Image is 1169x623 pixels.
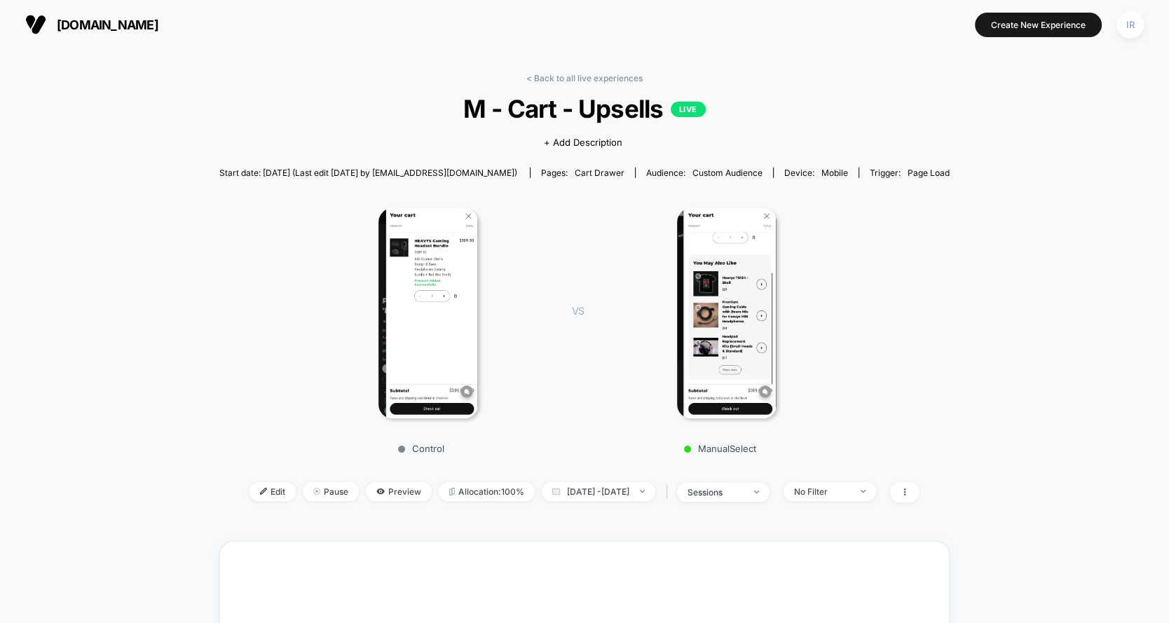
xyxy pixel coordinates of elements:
p: Control [299,443,544,454]
button: [DOMAIN_NAME] [21,13,163,36]
span: M - Cart - Upsells [256,94,912,123]
span: Page Load [908,167,950,178]
img: calendar [552,488,560,495]
img: end [754,491,759,493]
div: Audience: [646,167,763,178]
span: Pause [303,482,359,501]
span: Start date: [DATE] (Last edit [DATE] by [EMAIL_ADDRESS][DOMAIN_NAME]) [219,167,517,178]
span: Preview [366,482,432,501]
p: LIVE [671,102,706,117]
img: ManualSelect main [677,208,776,418]
a: < Back to all live experiences [526,73,643,83]
button: IR [1112,11,1148,39]
img: edit [260,488,267,495]
span: | [662,482,677,502]
span: Custom Audience [692,167,763,178]
span: Allocation: 100% [439,482,535,501]
img: Control main [378,208,477,418]
p: ManualSelect [597,443,842,454]
span: cart drawer [575,167,624,178]
div: Trigger: [870,167,950,178]
img: end [313,488,320,495]
span: [DATE] - [DATE] [542,482,655,501]
span: mobile [821,167,848,178]
button: Create New Experience [975,13,1102,37]
span: VS [572,305,583,317]
span: Device: [773,167,859,178]
div: Pages: [541,167,624,178]
img: end [861,490,866,493]
div: IR [1116,11,1144,39]
img: rebalance [449,488,455,495]
span: Edit [249,482,296,501]
div: No Filter [794,486,850,497]
img: Visually logo [25,14,46,35]
span: [DOMAIN_NAME] [57,18,158,32]
img: end [640,490,645,493]
div: sessions [688,487,744,498]
span: + Add Description [543,136,622,150]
